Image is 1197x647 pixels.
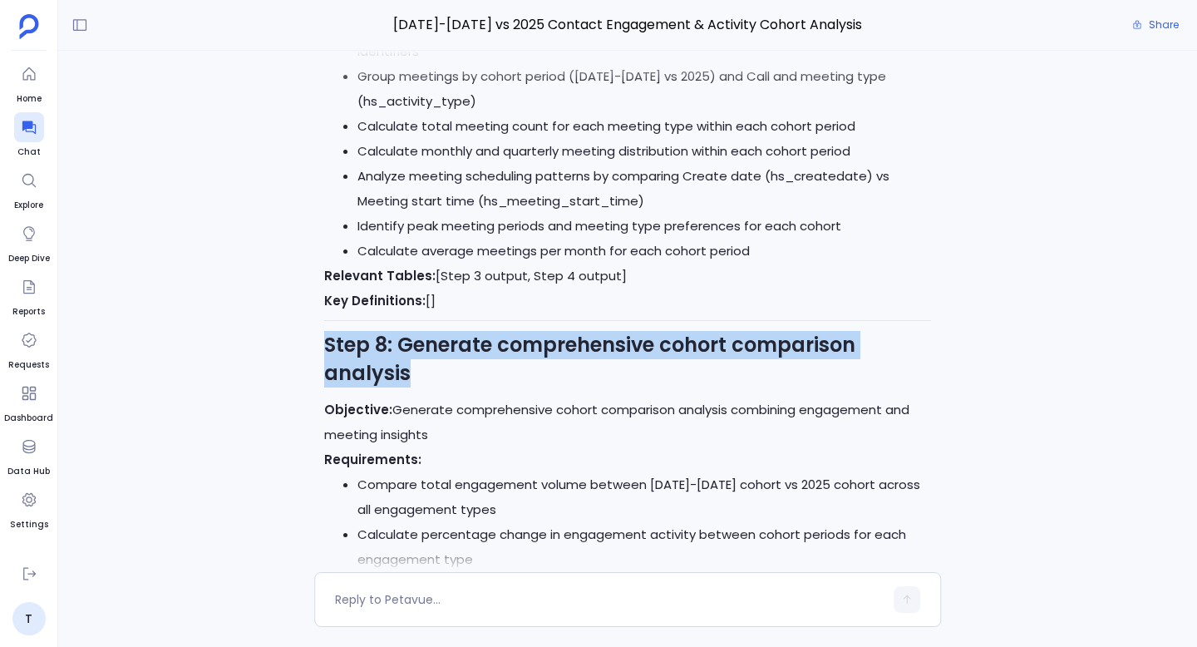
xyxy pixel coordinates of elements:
[357,139,931,164] li: Calculate monthly and quarterly meeting distribution within each cohort period
[357,522,931,572] li: Calculate percentage change in engagement activity between cohort periods for each engagement type
[357,164,931,214] li: Analyze meeting scheduling patterns by comparing Create date (hs_createdate) vs Meeting start tim...
[324,289,931,314] p: []
[357,64,931,114] li: Group meetings by cohort period ([DATE]-[DATE] vs 2025) and Call and meeting type (hs_activity_type)
[7,432,50,478] a: Data Hub
[357,114,931,139] li: Calculate total meeting count for each meeting type within each cohort period
[19,14,39,39] img: petavue logo
[14,146,44,159] span: Chat
[324,292,426,309] strong: Key Definitions:
[324,264,931,289] p: [Step 3 output, Step 4 output]
[324,267,436,284] strong: Relevant Tables:
[14,165,44,212] a: Explore
[12,272,45,319] a: Reports
[1122,13,1189,37] button: Share
[8,358,49,372] span: Requests
[357,239,931,264] li: Calculate average meetings per month for each cohort period
[10,518,48,531] span: Settings
[14,199,44,212] span: Explore
[314,14,941,36] span: [DATE]-[DATE] vs 2025 Contact Engagement & Activity Cohort Analysis
[14,92,44,106] span: Home
[7,465,50,478] span: Data Hub
[12,305,45,319] span: Reports
[10,485,48,531] a: Settings
[8,252,50,265] span: Deep Dive
[1149,18,1179,32] span: Share
[324,401,392,418] strong: Objective:
[357,214,931,239] li: Identify peak meeting periods and meeting type preferences for each cohort
[8,219,50,265] a: Deep Dive
[14,59,44,106] a: Home
[4,412,53,425] span: Dashboard
[324,331,855,387] strong: Step 8: Generate comprehensive cohort comparison analysis
[324,451,421,468] strong: Requirements:
[4,378,53,425] a: Dashboard
[8,325,49,372] a: Requests
[12,602,46,635] a: T
[14,112,44,159] a: Chat
[324,398,931,447] p: Generate comprehensive cohort comparison analysis combining engagement and meeting insights
[357,472,931,522] li: Compare total engagement volume between [DATE]-[DATE] cohort vs 2025 cohort across all engagement...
